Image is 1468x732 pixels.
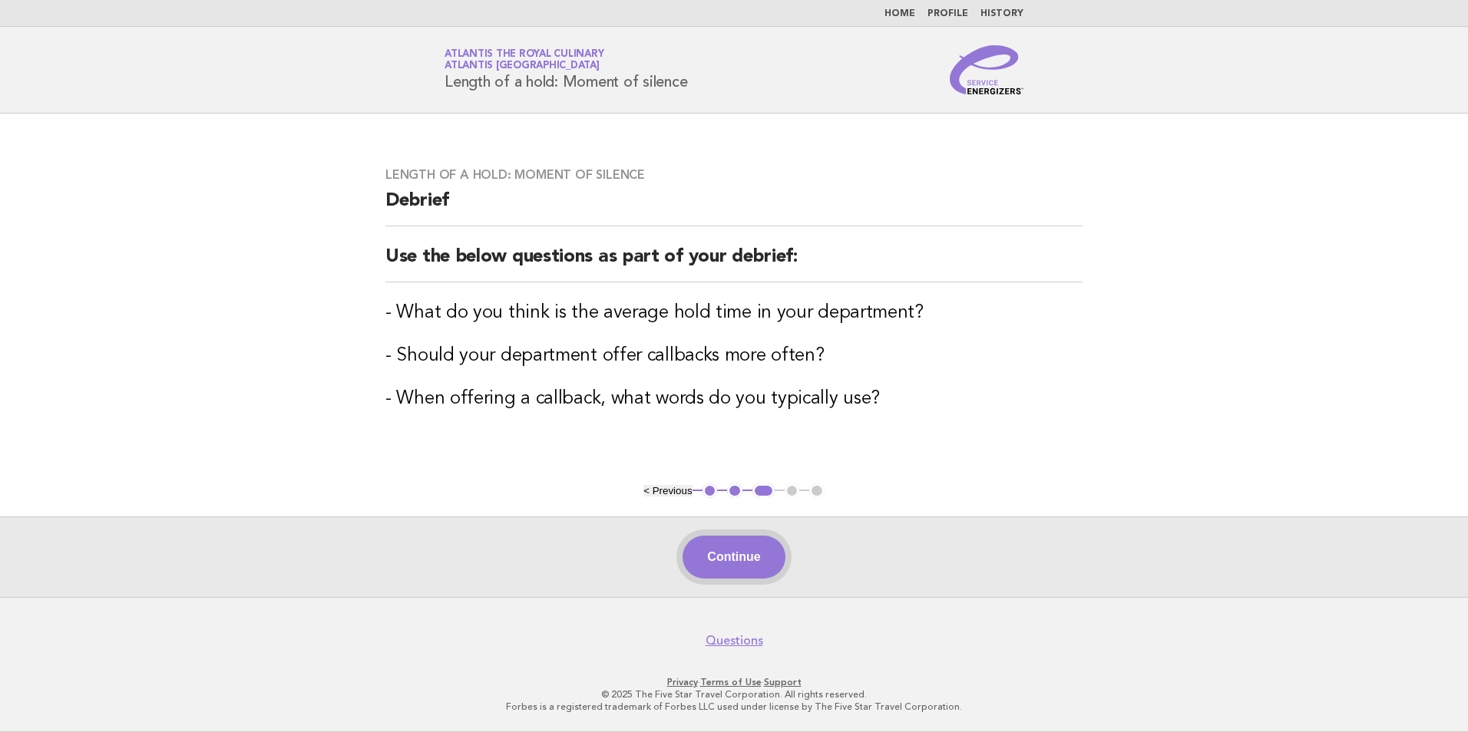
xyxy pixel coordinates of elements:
[706,633,763,648] a: Questions
[385,301,1083,325] h3: - What do you think is the average hold time in your department?
[683,536,785,579] button: Continue
[445,61,600,71] span: Atlantis [GEOGRAPHIC_DATA]
[264,688,1204,701] p: © 2025 The Five Star Travel Corporation. All rights reserved.
[385,245,1083,282] h2: Use the below questions as part of your debrief:
[385,189,1083,226] h2: Debrief
[385,387,1083,411] h3: - When offering a callback, what words do you typically use?
[445,50,687,90] h1: Length of a hold: Moment of silence
[764,677,802,687] a: Support
[445,49,603,71] a: Atlantis the Royal CulinaryAtlantis [GEOGRAPHIC_DATA]
[264,676,1204,688] p: · ·
[385,344,1083,368] h3: - Should your department offer callbacks more often?
[703,483,718,499] button: 1
[980,9,1023,18] a: History
[727,483,742,499] button: 2
[950,45,1023,94] img: Service Energizers
[752,483,775,499] button: 3
[667,677,698,687] a: Privacy
[264,701,1204,713] p: Forbes is a registered trademark of Forbes LLC used under license by The Five Star Travel Corpora...
[884,9,915,18] a: Home
[927,9,968,18] a: Profile
[385,167,1083,183] h3: Length of a hold: Moment of silence
[643,485,692,496] button: < Previous
[700,677,762,687] a: Terms of Use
